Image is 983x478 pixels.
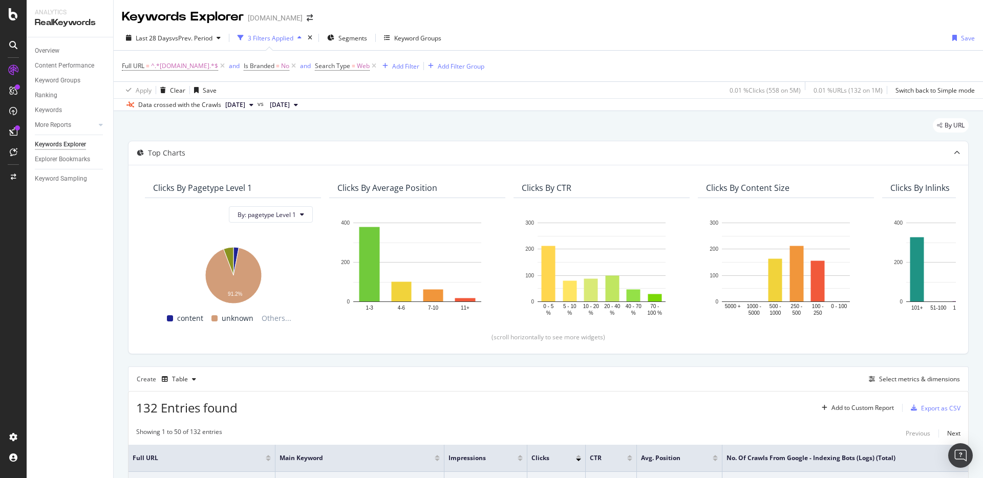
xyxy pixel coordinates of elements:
[814,86,883,95] div: 0.01 % URLs ( 132 on 1M )
[891,82,975,98] button: Switch back to Simple mode
[238,210,296,219] span: By: pagetype Level 1
[258,312,295,324] span: Others...
[567,310,572,316] text: %
[947,429,960,438] div: Next
[563,303,576,309] text: 5 - 10
[190,82,217,98] button: Save
[710,273,718,278] text: 100
[961,34,975,42] div: Save
[248,34,293,42] div: 3 Filters Applied
[398,305,405,311] text: 4-6
[352,61,355,70] span: =
[337,218,497,317] svg: A chart.
[947,427,960,440] button: Next
[749,310,760,316] text: 5000
[229,61,240,71] button: and
[522,218,681,317] svg: A chart.
[448,453,502,463] span: Impressions
[747,303,761,309] text: 1000 -
[543,303,553,309] text: 0 - 5
[35,60,94,71] div: Content Performance
[315,61,350,70] span: Search Type
[280,453,419,463] span: Main Keyword
[170,86,185,95] div: Clear
[953,305,966,311] text: 16-50
[35,120,71,131] div: More Reports
[933,118,969,133] div: legacy label
[930,305,947,311] text: 51-100
[148,148,185,158] div: Top Charts
[156,82,185,98] button: Clear
[258,99,266,108] span: vs
[590,453,612,463] span: CTR
[136,34,172,42] span: Last 28 Days
[894,259,903,265] text: 200
[233,30,306,46] button: 3 Filters Applied
[424,60,484,72] button: Add Filter Group
[35,173,87,184] div: Keyword Sampling
[35,90,57,101] div: Ranking
[35,139,86,150] div: Keywords Explorer
[158,371,200,387] button: Table
[906,429,930,438] div: Previous
[35,60,106,71] a: Content Performance
[341,259,350,265] text: 200
[35,154,90,165] div: Explorer Bookmarks
[266,99,302,111] button: [DATE]
[818,400,894,416] button: Add to Custom Report
[133,453,250,463] span: Full URL
[146,61,149,70] span: =
[890,183,950,193] div: Clicks By Inlinks
[706,218,866,317] svg: A chart.
[589,310,593,316] text: %
[730,86,801,95] div: 0.01 % Clicks ( 558 on 5M )
[710,220,718,226] text: 300
[726,453,944,463] span: No. of Crawls from Google - Indexing Bots (Logs) (Total)
[35,154,106,165] a: Explorer Bookmarks
[122,61,144,70] span: Full URL
[337,183,437,193] div: Clicks By Average Position
[392,62,419,71] div: Add Filter
[270,100,290,110] span: 2025 Sep. 9th
[35,75,80,86] div: Keyword Groups
[792,310,801,316] text: 500
[122,30,225,46] button: Last 28 DaysvsPrev. Period
[153,183,252,193] div: Clicks By pagetype Level 1
[306,33,314,43] div: times
[248,13,303,23] div: [DOMAIN_NAME]
[136,427,222,440] div: Showing 1 to 50 of 132 entries
[347,299,350,305] text: 0
[907,400,960,416] button: Export as CSV
[531,299,534,305] text: 0
[323,30,371,46] button: Segments
[610,310,614,316] text: %
[225,100,245,110] span: 2025 Oct. 7th
[531,453,561,463] span: Clicks
[35,17,105,29] div: RealKeywords
[648,310,662,316] text: 100 %
[525,247,534,252] text: 200
[906,427,930,440] button: Previous
[378,60,419,72] button: Add Filter
[604,303,621,309] text: 20 - 40
[35,105,62,116] div: Keywords
[307,14,313,21] div: arrow-right-arrow-left
[525,273,534,278] text: 100
[229,206,313,223] button: By: pagetype Level 1
[137,371,200,387] div: Create
[138,100,221,110] div: Data crossed with the Crawls
[177,312,203,324] span: content
[136,86,152,95] div: Apply
[522,183,571,193] div: Clicks By CTR
[228,292,242,297] text: 91.2%
[428,305,438,311] text: 7-10
[141,333,956,341] div: (scroll horizontally to see more widgets)
[706,183,789,193] div: Clicks By Content Size
[300,61,311,71] button: and
[229,61,240,70] div: and
[222,312,253,324] span: unknown
[122,82,152,98] button: Apply
[136,399,238,416] span: 132 Entries found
